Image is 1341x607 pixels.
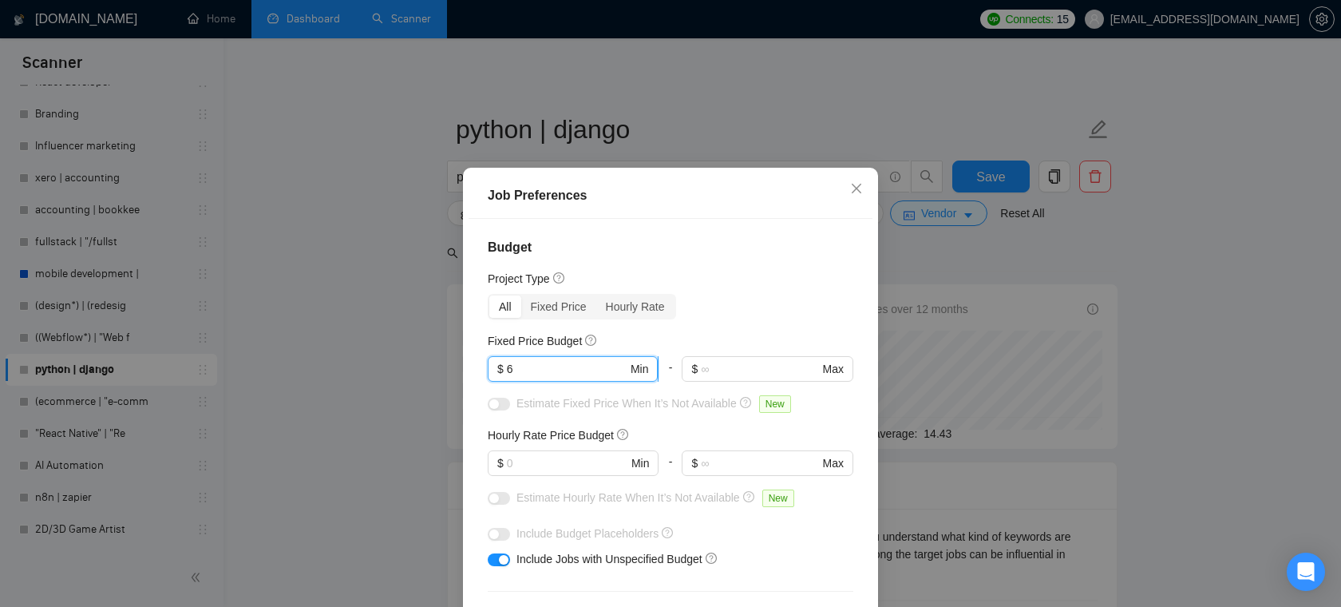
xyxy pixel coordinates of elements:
span: $ [691,360,698,378]
div: Fixed Price [521,296,596,318]
span: question-circle [585,334,598,347]
span: New [762,490,794,507]
div: All [489,296,521,318]
button: Close [835,168,878,211]
span: question-circle [743,490,756,503]
input: ∞ [701,360,819,378]
div: - [659,450,682,489]
div: Job Preferences [488,186,853,205]
span: Include Jobs with Unspecified Budget [516,553,702,565]
span: $ [691,454,698,472]
span: $ [497,360,504,378]
input: 0 [507,360,627,378]
span: Include Budget Placeholders [516,527,659,540]
div: Hourly Rate [596,296,674,318]
h5: Project Type [488,270,550,288]
span: question-circle [553,272,566,284]
span: Max [823,454,844,472]
span: $ [497,454,504,472]
h5: Fixed Price Budget [488,332,582,350]
div: Open Intercom Messenger [1287,553,1325,591]
span: question-circle [706,552,718,565]
h4: Budget [488,238,853,257]
span: Estimate Hourly Rate When It’s Not Available [516,491,740,504]
span: question-circle [617,428,630,441]
span: close [850,182,863,195]
input: 0 [507,454,628,472]
h5: Hourly Rate Price Budget [488,426,614,444]
input: ∞ [701,454,819,472]
div: - [659,356,682,395]
span: New [759,395,791,413]
span: question-circle [740,396,753,409]
span: question-circle [662,526,674,539]
span: Min [631,360,649,378]
span: Estimate Fixed Price When It’s Not Available [516,397,737,410]
span: Min [631,454,650,472]
span: Max [823,360,844,378]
